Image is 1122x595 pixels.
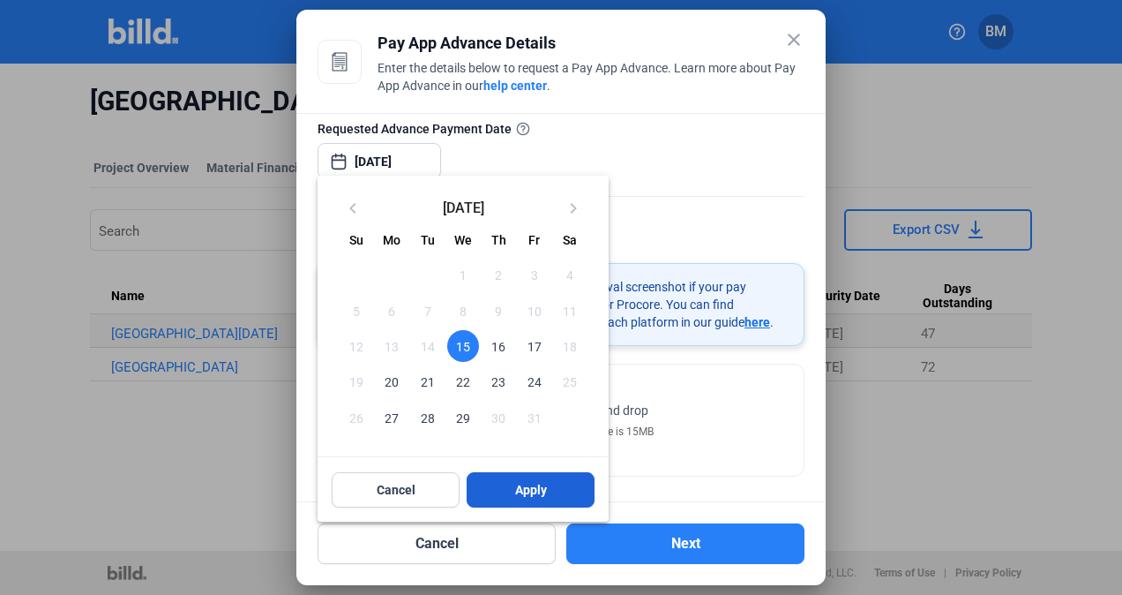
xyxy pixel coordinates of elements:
[481,399,516,434] button: October 30, 2025
[482,401,514,433] span: 30
[552,257,587,292] button: October 4, 2025
[554,330,586,362] span: 18
[340,365,372,397] span: 19
[467,472,595,508] button: Apply
[516,293,551,328] button: October 10, 2025
[447,295,479,327] span: 8
[339,328,374,364] button: October 12, 2025
[482,295,514,327] span: 9
[482,330,514,362] span: 16
[410,399,445,434] button: October 28, 2025
[339,293,374,328] button: October 5, 2025
[481,257,516,292] button: October 2, 2025
[383,233,400,247] span: Mo
[445,328,481,364] button: October 15, 2025
[516,399,551,434] button: October 31, 2025
[376,295,408,327] span: 6
[516,328,551,364] button: October 17, 2025
[481,328,516,364] button: October 16, 2025
[340,295,372,327] span: 5
[563,233,577,247] span: Sa
[528,233,540,247] span: Fr
[421,233,435,247] span: Tu
[374,364,409,399] button: October 20, 2025
[349,233,363,247] span: Su
[339,399,374,434] button: October 26, 2025
[339,364,374,399] button: October 19, 2025
[516,364,551,399] button: October 24, 2025
[374,399,409,434] button: October 27, 2025
[377,481,415,499] span: Cancel
[518,365,550,397] span: 24
[482,365,514,397] span: 23
[410,293,445,328] button: October 7, 2025
[412,401,444,433] span: 28
[481,293,516,328] button: October 9, 2025
[412,330,444,362] span: 14
[374,293,409,328] button: October 6, 2025
[491,233,506,247] span: Th
[410,364,445,399] button: October 21, 2025
[454,233,472,247] span: We
[332,472,460,508] button: Cancel
[554,365,586,397] span: 25
[552,293,587,328] button: October 11, 2025
[518,259,550,290] span: 3
[342,198,363,219] mat-icon: keyboard_arrow_left
[445,399,481,434] button: October 29, 2025
[447,401,479,433] span: 29
[445,364,481,399] button: October 22, 2025
[374,328,409,364] button: October 13, 2025
[518,330,550,362] span: 17
[516,257,551,292] button: October 3, 2025
[339,257,445,292] td: OCT
[447,365,479,397] span: 22
[445,257,481,292] button: October 1, 2025
[515,481,547,499] span: Apply
[482,259,514,290] span: 2
[376,401,408,433] span: 27
[340,330,372,362] span: 12
[340,401,372,433] span: 26
[563,198,584,219] mat-icon: keyboard_arrow_right
[552,328,587,364] button: October 18, 2025
[447,330,479,362] span: 15
[552,364,587,399] button: October 25, 2025
[376,330,408,362] span: 13
[376,365,408,397] span: 20
[447,259,479,290] span: 1
[445,293,481,328] button: October 8, 2025
[412,295,444,327] span: 7
[481,364,516,399] button: October 23, 2025
[518,295,550,327] span: 10
[412,365,444,397] span: 21
[518,401,550,433] span: 31
[554,259,586,290] span: 4
[370,200,556,214] span: [DATE]
[554,295,586,327] span: 11
[410,328,445,364] button: October 14, 2025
